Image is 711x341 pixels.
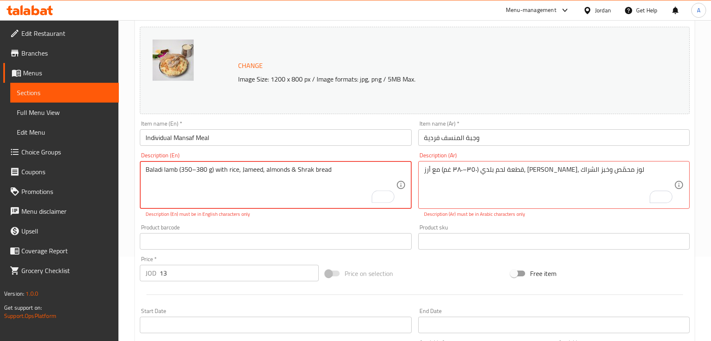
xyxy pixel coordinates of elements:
a: Choice Groups [3,142,119,162]
span: Coverage Report [21,246,112,256]
span: Branches [21,48,112,58]
span: Choice Groups [21,147,112,157]
input: Please enter price [160,265,319,281]
input: Enter name En [140,129,411,146]
span: Change [238,60,263,72]
span: A [697,6,700,15]
p: JOD [146,268,156,278]
a: Upsell [3,221,119,241]
a: Promotions [3,182,119,201]
p: Image Size: 1200 x 800 px / Image formats: jpg, png / 5MB Max. [235,74,628,84]
span: Upsell [21,226,112,236]
a: Edit Restaurant [3,23,119,43]
p: Description (Ar) must be in Arabic characters only [424,210,684,218]
p: Description (En) must be in English characters only [146,210,405,218]
span: Price on selection [345,269,393,278]
span: Free item [530,269,556,278]
span: Sections [17,88,112,98]
a: Edit Menu [10,122,119,142]
textarea: To enrich screen reader interactions, please activate Accessibility in Grammarly extension settings [146,166,396,205]
button: Change [235,57,266,74]
a: Grocery Checklist [3,261,119,280]
span: Full Menu View [17,107,112,117]
span: 1.0.0 [25,288,38,299]
a: Menus [3,63,119,83]
a: Branches [3,43,119,63]
a: Support.OpsPlatform [4,311,56,321]
span: Menus [23,68,112,78]
a: Coverage Report [3,241,119,261]
span: Edit Restaurant [21,28,112,38]
span: Version: [4,288,24,299]
div: Menu-management [506,5,556,15]
img: IMG_6582638936149713038271.JPG [153,40,194,81]
span: Promotions [21,187,112,196]
span: Edit Menu [17,127,112,137]
div: Jordan [595,6,611,15]
textarea: To enrich screen reader interactions, please activate Accessibility in Grammarly extension settings [424,166,674,205]
input: Enter name Ar [418,129,690,146]
span: Get support on: [4,302,42,313]
a: Sections [10,83,119,103]
span: Menu disclaimer [21,206,112,216]
span: Grocery Checklist [21,266,112,276]
span: Coupons [21,167,112,177]
input: Please enter product sku [418,233,690,250]
a: Menu disclaimer [3,201,119,221]
a: Coupons [3,162,119,182]
input: Please enter product barcode [140,233,411,250]
a: Full Menu View [10,103,119,122]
